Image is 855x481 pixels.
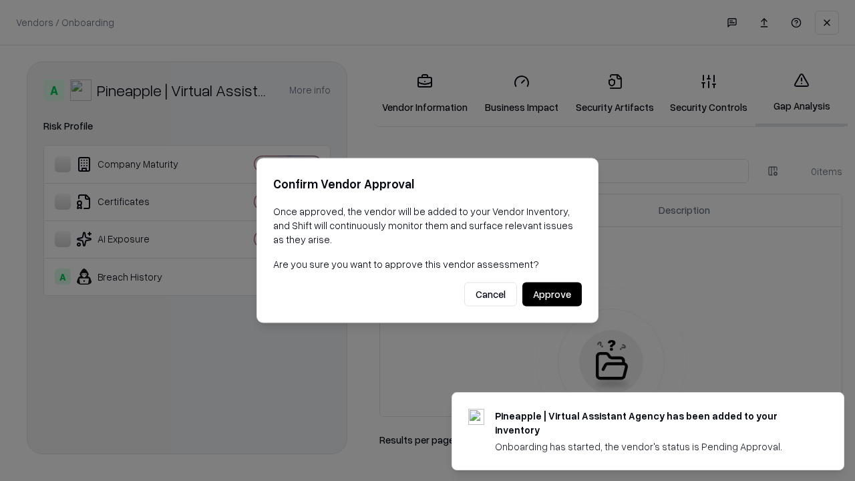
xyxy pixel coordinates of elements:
[468,409,484,425] img: trypineapple.com
[495,440,812,454] div: Onboarding has started, the vendor's status is Pending Approval.
[273,174,582,194] h2: Confirm Vendor Approval
[522,283,582,307] button: Approve
[495,409,812,437] div: Pineapple | Virtual Assistant Agency has been added to your inventory
[464,283,517,307] button: Cancel
[273,204,582,247] p: Once approved, the vendor will be added to your Vendor Inventory, and Shift will continuously mon...
[273,257,582,271] p: Are you sure you want to approve this vendor assessment?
